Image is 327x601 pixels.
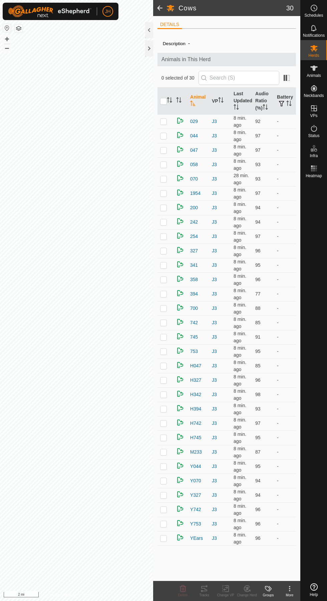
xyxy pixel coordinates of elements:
td: - [274,387,296,402]
span: 341 [190,262,198,269]
a: J3 [212,320,217,325]
span: Y742 [190,506,201,513]
a: J3 [212,535,217,541]
td: - [274,330,296,344]
img: returning on [176,203,184,211]
span: 87 [255,449,261,455]
td: - [274,129,296,143]
a: J3 [212,377,217,383]
img: returning on [176,275,184,283]
img: returning on [176,404,184,412]
span: 95 [255,464,261,469]
img: returning on [176,260,184,268]
span: 88 [255,306,261,311]
img: returning on [176,145,184,153]
img: returning on [176,361,184,369]
td: - [274,416,296,431]
a: J3 [212,277,217,282]
span: 97 [255,191,261,196]
span: 95 [255,262,261,268]
span: Aug 15, 2025, 11:22 PM [234,475,246,487]
span: Aug 15, 2025, 11:23 PM [234,460,246,473]
span: Aug 15, 2025, 11:22 PM [234,259,246,271]
button: Reset Map [3,24,11,32]
a: J3 [212,334,217,340]
span: 96 [255,248,261,253]
a: Privacy Policy [50,592,75,598]
a: J3 [212,392,217,397]
img: returning on [176,246,184,254]
span: Aug 15, 2025, 11:23 PM [234,230,246,243]
span: Aug 15, 2025, 11:22 PM [234,115,246,128]
span: 200 [190,204,198,211]
a: J3 [212,147,217,153]
img: returning on [176,533,184,542]
img: returning on [176,418,184,427]
img: returning on [176,174,184,182]
a: Help [301,581,327,599]
span: Aug 15, 2025, 11:23 PM [234,532,246,545]
span: 77 [255,291,261,296]
a: J3 [212,205,217,210]
p-sorticon: Activate to sort [286,102,292,107]
span: Aug 15, 2025, 11:23 PM [234,317,246,329]
td: - [274,445,296,459]
h2: Cows [179,4,286,12]
a: J3 [212,234,217,239]
button: – [3,44,11,52]
span: Aug 15, 2025, 11:22 PM [234,144,246,156]
span: 1954 [190,190,201,197]
span: 358 [190,276,198,283]
a: J3 [212,363,217,368]
td: - [274,201,296,215]
span: 96 [255,277,261,282]
img: returning on [176,433,184,441]
td: - [274,474,296,488]
div: Tracks [194,593,215,598]
a: J3 [212,119,217,124]
span: Aug 15, 2025, 11:23 PM [234,489,246,501]
a: J3 [212,406,217,411]
a: Contact Us [83,592,103,598]
img: returning on [176,390,184,398]
img: returning on [176,447,184,455]
p-sorticon: Activate to sort [263,105,268,111]
td: - [274,402,296,416]
label: Description [163,41,186,46]
input: Search (S) [199,71,279,85]
span: 85 [255,363,261,368]
img: returning on [176,232,184,240]
img: returning on [176,476,184,484]
span: 058 [190,161,198,168]
span: Aug 15, 2025, 11:22 PM [234,446,246,458]
span: H047 [190,362,201,369]
td: - [274,531,296,546]
span: Animals [307,74,321,78]
span: 97 [255,133,261,138]
span: JH [105,8,110,15]
td: - [274,287,296,301]
span: Aug 15, 2025, 11:23 PM [234,360,246,372]
span: 96 [255,535,261,541]
td: - [274,517,296,531]
a: J3 [212,219,217,225]
img: returning on [176,505,184,513]
img: Gallagher Logo [8,5,91,17]
span: 753 [190,348,198,355]
td: - [274,229,296,244]
span: Aug 15, 2025, 11:23 PM [234,202,246,214]
span: 742 [190,319,198,326]
span: Aug 15, 2025, 11:23 PM [234,503,246,516]
span: 94 [255,492,261,498]
span: Schedules [304,13,323,17]
span: Neckbands [304,94,324,98]
span: 242 [190,219,198,226]
span: Herds [308,53,319,57]
span: Infra [310,154,318,158]
span: H742 [190,420,201,427]
td: - [274,373,296,387]
th: VP [209,88,231,115]
span: Y753 [190,520,201,527]
span: Aug 15, 2025, 11:23 PM [234,130,246,142]
span: H327 [190,377,201,384]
